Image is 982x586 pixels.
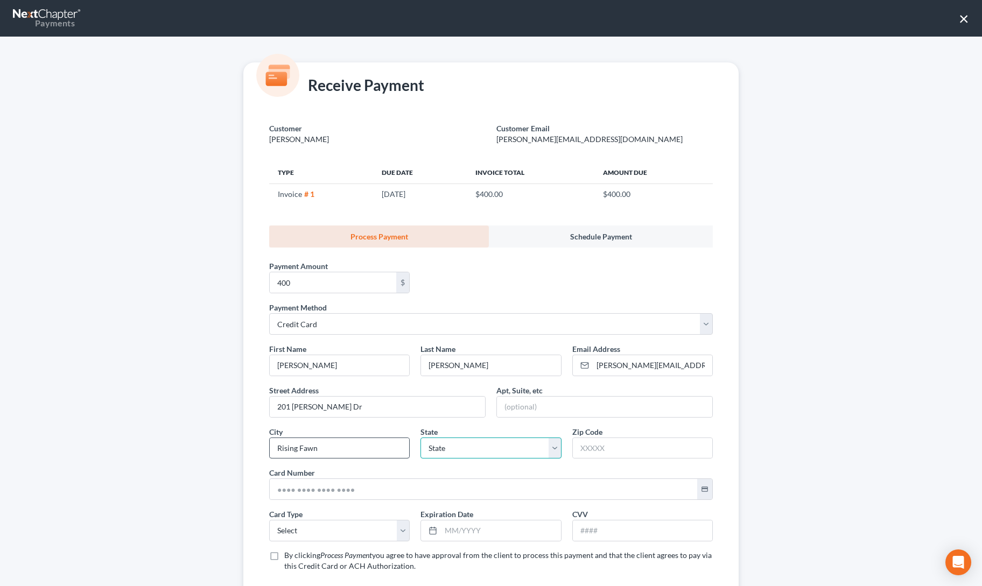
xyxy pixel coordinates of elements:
input: Enter email... [593,355,712,376]
input: Enter address... [270,397,485,417]
label: Customer Email [496,123,550,134]
strong: # 1 [304,189,314,199]
th: Type [269,162,373,183]
input: -- [270,355,409,376]
span: CVV [572,510,588,519]
button: × [959,10,969,27]
span: Payment Method [269,303,327,312]
p: [PERSON_NAME] [269,134,486,145]
span: By clicking [284,550,320,560]
div: Payments [13,17,75,29]
input: XXXXX [573,438,712,458]
span: Expiration Date [420,510,473,519]
span: Card Type [269,510,303,519]
input: MM/YYYY [441,520,560,541]
td: $400.00 [467,183,594,204]
span: Zip Code [572,427,602,436]
span: Email Address [572,344,620,354]
input: (optional) [497,397,712,417]
span: Last Name [420,344,455,354]
span: Payment Amount [269,262,328,271]
span: City [269,427,283,436]
a: Payments [13,5,82,31]
input: Enter city... [270,438,409,458]
span: Card Number [269,468,315,477]
div: Receive Payment [269,75,424,97]
td: [DATE] [373,183,467,204]
img: icon-card-7b25198184e2a804efa62d31be166a52b8f3802235d01b8ac243be8adfaa5ebc.svg [256,54,299,97]
th: Amount Due [594,162,713,183]
span: Apt, Suite, etc [496,386,543,395]
input: 0.00 [270,272,396,293]
input: ●●●● ●●●● ●●●● ●●●● [270,479,697,499]
span: Invoice [278,189,302,199]
label: Customer [269,123,302,134]
div: Open Intercom Messenger [945,549,971,575]
td: $400.00 [594,183,713,204]
span: you agree to have approval from the client to process this payment and that the client agrees to ... [284,550,712,570]
th: Due Date [373,162,467,183]
span: First Name [269,344,306,354]
span: Street Address [269,386,319,395]
input: -- [421,355,560,376]
a: Process Payment [269,225,489,248]
i: credit_card [701,485,709,493]
a: Schedule Payment [489,225,713,248]
div: $ [396,272,409,293]
span: State [420,427,438,436]
i: Process Payment [320,550,372,560]
th: Invoice Total [467,162,594,183]
p: [PERSON_NAME][EMAIL_ADDRESS][DOMAIN_NAME] [496,134,713,145]
input: #### [573,520,712,541]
